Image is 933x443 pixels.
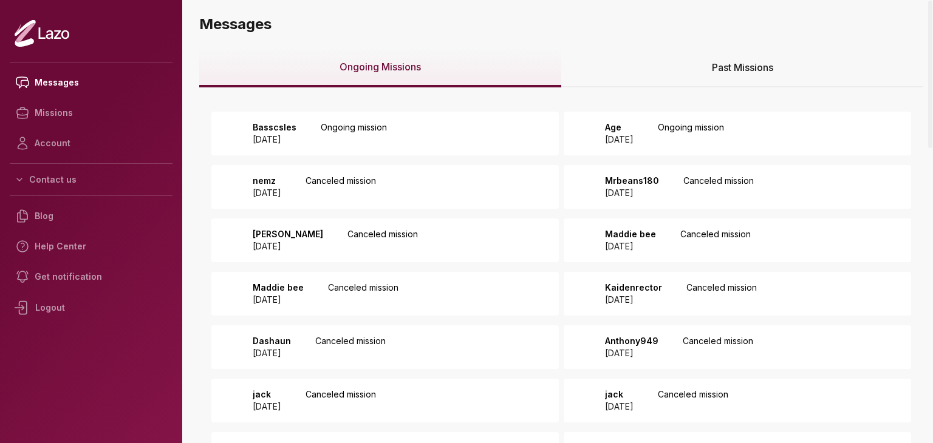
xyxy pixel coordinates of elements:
p: Canceled mission [680,228,751,252]
p: [PERSON_NAME] [253,228,323,240]
p: [DATE] [253,294,304,306]
p: [DATE] [253,240,323,252]
a: Help Center [10,231,173,262]
button: Contact us [10,169,173,191]
p: Canceled mission [683,335,753,359]
div: Logout [10,292,173,323]
p: Age [605,121,634,134]
span: Past Missions [712,60,773,75]
p: [DATE] [253,187,281,199]
p: Canceled mission [315,335,386,359]
p: Canceled mission [306,175,376,199]
p: [DATE] [605,134,634,146]
p: [DATE] [605,187,659,199]
span: Ongoing Missions [340,59,421,74]
p: Canceled mission [683,175,754,199]
p: [DATE] [605,240,656,252]
p: [DATE] [253,401,281,413]
p: [DATE] [253,347,291,359]
a: Account [10,128,173,158]
p: [DATE] [605,401,634,413]
p: [DATE] [253,134,296,146]
p: jack [605,388,634,401]
p: Basscsles [253,121,296,134]
p: Canceled mission [328,282,398,306]
p: Mrbeans180 [605,175,659,187]
a: Messages [10,67,173,98]
p: Ongoing mission [658,121,724,146]
p: Canceled mission [686,282,757,306]
p: Anthony949 [605,335,658,347]
p: nemz [253,175,281,187]
a: Blog [10,201,173,231]
p: Canceled mission [306,388,376,413]
h3: Messages [199,15,923,34]
p: jack [253,388,281,401]
p: Dashaun [253,335,291,347]
p: Ongoing mission [321,121,387,146]
a: Missions [10,98,173,128]
p: [DATE] [605,347,658,359]
p: [DATE] [605,294,662,306]
p: Maddie bee [253,282,304,294]
p: Canceled mission [347,228,418,252]
p: Kaidenrector [605,282,662,294]
p: Maddie bee [605,228,656,240]
a: Get notification [10,262,173,292]
p: Canceled mission [658,388,728,413]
